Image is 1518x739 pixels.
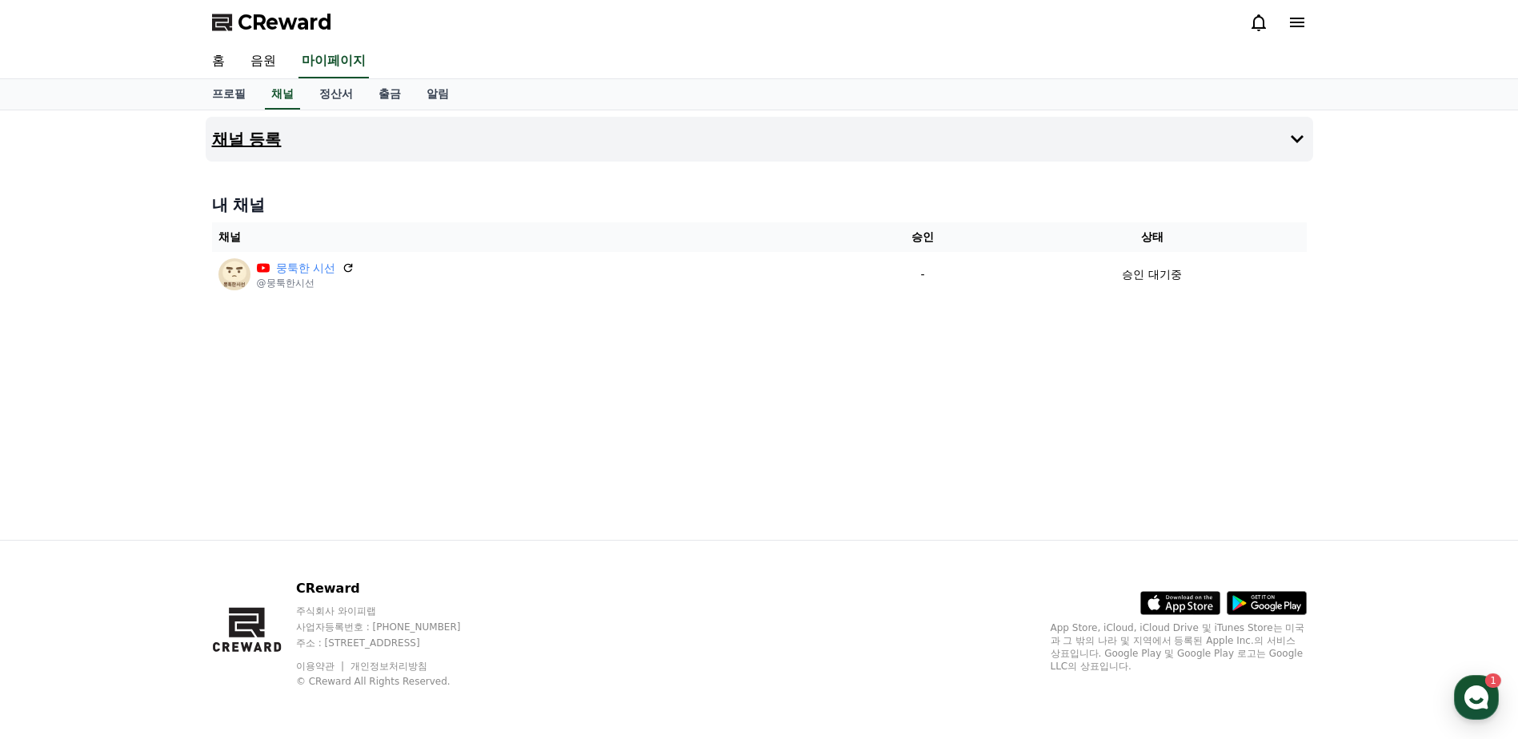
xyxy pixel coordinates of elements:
[1051,621,1307,673] p: App Store, iCloud, iCloud Drive 및 iTunes Store는 미국과 그 밖의 나라 및 지역에서 등록된 Apple Inc.의 서비스 상표입니다. Goo...
[199,79,258,110] a: 프로필
[298,45,369,78] a: 마이페이지
[106,507,206,547] a: 1대화
[414,79,462,110] a: 알림
[5,507,106,547] a: 홈
[50,531,60,544] span: 홈
[212,222,848,252] th: 채널
[212,194,1307,216] h4: 내 채널
[296,621,491,633] p: 사업자등록번호 : [PHONE_NUMBER]
[247,531,266,544] span: 설정
[1122,266,1181,283] p: 승인 대기중
[296,605,491,617] p: 주식회사 와이피랩
[265,79,300,110] a: 채널
[296,661,346,672] a: 이용약관
[854,266,991,283] p: -
[146,532,166,545] span: 대화
[206,507,307,547] a: 설정
[218,258,250,290] img: 뭉툭한 시선
[199,45,238,78] a: 홈
[847,222,998,252] th: 승인
[212,10,332,35] a: CReward
[366,79,414,110] a: 출금
[350,661,427,672] a: 개인정보처리방침
[206,117,1313,162] button: 채널 등록
[998,222,1307,252] th: 상태
[257,277,354,290] p: @뭉툭한시선
[296,675,491,688] p: © CReward All Rights Reserved.
[238,45,289,78] a: 음원
[296,637,491,649] p: 주소 : [STREET_ADDRESS]
[238,10,332,35] span: CReward
[276,260,335,277] a: 뭉툭한 시선
[306,79,366,110] a: 정산서
[212,130,282,148] h4: 채널 등록
[162,506,168,519] span: 1
[296,579,491,598] p: CReward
